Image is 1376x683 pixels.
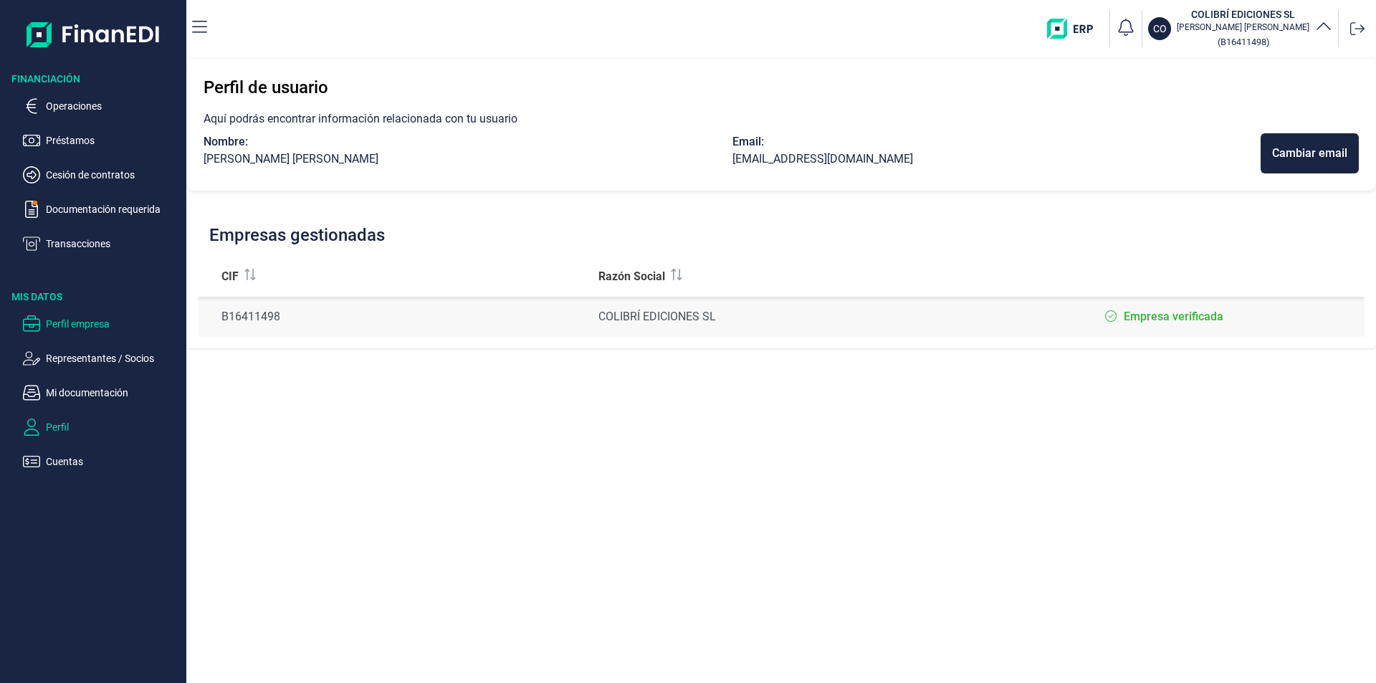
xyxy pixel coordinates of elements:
button: Operaciones [23,97,181,115]
p: Perfil empresa [46,315,181,333]
div: [PERSON_NAME] [PERSON_NAME] [204,151,732,168]
span: Razón Social [598,268,665,285]
span: CIF [221,268,239,285]
button: Representantes / Socios [23,350,181,367]
p: Cuentas [46,453,181,470]
h3: Perfil de usuario [204,76,1359,99]
label: Empresa verificada [1124,308,1223,325]
div: Nombre: [204,133,732,151]
div: B16411498 [221,308,575,325]
div: COLIBRÍ EDICIONES SL [598,308,965,325]
img: Logo de aplicación [27,11,161,57]
button: Cambiar email [1261,133,1359,173]
p: Aquí podrás encontrar información relacionada con tu usuario [204,110,1359,128]
div: [EMAIL_ADDRESS][DOMAIN_NAME] [732,151,1261,168]
img: erp [1047,19,1104,39]
p: Préstamos [46,132,181,149]
button: Cuentas [23,453,181,470]
p: Perfil [46,419,181,436]
small: Copiar cif [1218,37,1269,47]
button: Documentación requerida [23,201,181,218]
button: Perfil empresa [23,315,181,333]
button: Transacciones [23,235,181,252]
button: COCOLIBRÍ EDICIONES SL[PERSON_NAME] [PERSON_NAME](B16411498) [1148,7,1332,50]
p: Representantes / Socios [46,350,181,367]
div: Email: [732,133,1261,151]
button: Cesión de contratos [23,166,181,183]
button: Perfil [23,419,181,436]
button: Préstamos [23,132,181,149]
p: Operaciones [46,97,181,115]
p: Documentación requerida [46,201,181,218]
h3: COLIBRÍ EDICIONES SL [1177,7,1309,22]
p: CO [1153,22,1167,36]
div: Cambiar email [1272,145,1347,162]
p: Mi documentación [46,384,181,401]
button: Mi documentación [23,384,181,401]
p: Transacciones [46,235,181,252]
p: [PERSON_NAME] [PERSON_NAME] [1177,22,1309,33]
h2: Empresas gestionadas [209,225,385,245]
p: Cesión de contratos [46,166,181,183]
